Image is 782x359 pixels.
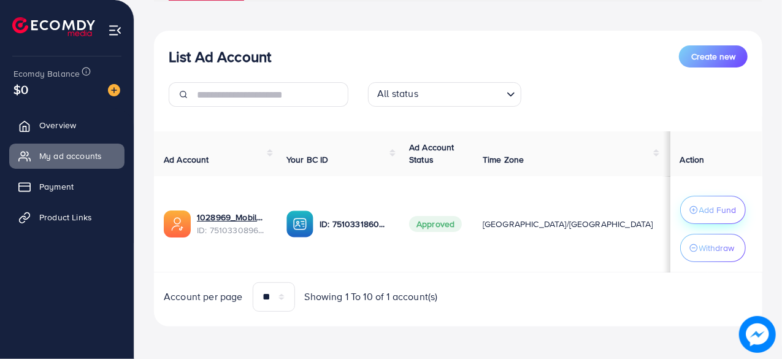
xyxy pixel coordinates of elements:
[39,211,92,223] span: Product Links
[483,218,653,230] span: [GEOGRAPHIC_DATA]/[GEOGRAPHIC_DATA]
[483,153,524,166] span: Time Zone
[12,17,95,36] img: logo
[680,153,705,166] span: Action
[699,203,737,217] p: Add Fund
[164,153,209,166] span: Ad Account
[739,316,776,353] img: image
[13,80,28,98] span: $0
[286,210,313,237] img: ic-ba-acc.ded83a64.svg
[305,290,438,304] span: Showing 1 To 10 of 1 account(s)
[680,196,746,224] button: Add Fund
[9,205,125,230] a: Product Links
[39,119,76,131] span: Overview
[108,23,122,37] img: menu
[422,85,502,104] input: Search for option
[9,144,125,168] a: My ad accounts
[197,211,267,223] a: 1028969_Mobiloo Ad Account_1748635440820
[164,210,191,237] img: ic-ads-acc.e4c84228.svg
[699,241,735,255] p: Withdraw
[197,224,267,236] span: ID: 7510330896159981586
[197,211,267,236] div: <span class='underline'>1028969_Mobiloo Ad Account_1748635440820</span></br>7510330896159981586
[9,174,125,199] a: Payment
[39,150,102,162] span: My ad accounts
[409,216,462,232] span: Approved
[164,290,243,304] span: Account per page
[680,234,746,262] button: Withdraw
[375,84,421,104] span: All status
[409,141,454,166] span: Ad Account Status
[108,84,120,96] img: image
[368,82,521,107] div: Search for option
[286,153,329,166] span: Your BC ID
[39,180,74,193] span: Payment
[13,68,80,80] span: Ecomdy Balance
[9,113,125,137] a: Overview
[169,48,271,66] h3: List Ad Account
[691,50,735,63] span: Create new
[320,217,389,231] p: ID: 7510331860980006929
[679,45,748,68] button: Create new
